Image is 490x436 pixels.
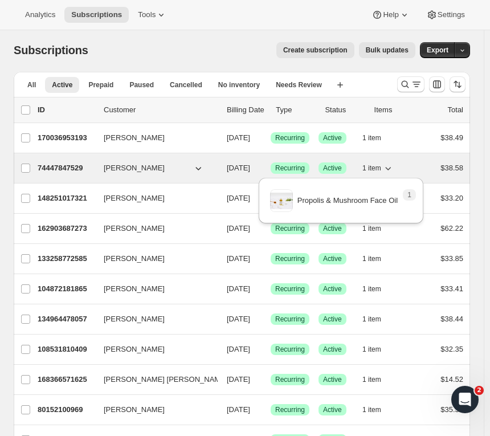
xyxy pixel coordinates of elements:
button: Help [365,7,416,23]
button: Tools [131,7,174,23]
button: 1 item [362,160,394,176]
button: Customize table column order and visibility [429,76,445,92]
div: Items [374,104,414,116]
span: Subscriptions [71,10,122,19]
p: 74447847529 [38,162,95,174]
span: [DATE] [227,284,250,293]
span: $35.30 [440,405,463,414]
span: Active [323,164,342,173]
button: [PERSON_NAME] [97,159,211,177]
span: [DATE] [227,164,250,172]
span: Settings [438,10,465,19]
button: 1 item [362,281,394,297]
div: 134964478057[PERSON_NAME][DATE]SuccessRecurringSuccessActive1 item$38.44 [38,311,463,327]
span: [PERSON_NAME] [104,193,165,204]
p: 104872181865 [38,283,95,295]
p: Billing Date [227,104,267,116]
span: Export [427,46,448,55]
div: Type [276,104,316,116]
span: [DATE] [227,224,250,233]
span: $33.20 [440,194,463,202]
p: 162903687273 [38,223,95,234]
button: Sort the results [450,76,465,92]
span: Recurring [275,375,305,384]
p: Propolis & Mushroom Face Oil [297,195,398,206]
span: Active [323,254,342,263]
span: [DATE] [227,254,250,263]
button: [PERSON_NAME] [97,129,211,147]
span: 1 [407,190,411,199]
span: [PERSON_NAME] [104,162,165,174]
button: Analytics [18,7,62,23]
button: 1 item [362,130,394,146]
span: [DATE] [227,345,250,353]
p: 168366571625 [38,374,95,385]
span: 1 item [362,345,381,354]
span: Cancelled [170,80,202,89]
p: ID [38,104,95,116]
span: Active [323,315,342,324]
span: Active [52,80,72,89]
button: Subscriptions [64,7,129,23]
span: Active [323,284,342,294]
button: [PERSON_NAME] [97,250,211,268]
span: Recurring [275,345,305,354]
span: 1 item [362,405,381,414]
button: 1 item [362,402,394,418]
span: Help [383,10,398,19]
p: 170036953193 [38,132,95,144]
button: Create subscription [276,42,354,58]
button: 1 item [362,311,394,327]
div: IDCustomerBilling DateTypeStatusItemsTotal [38,104,463,116]
div: 170036953193[PERSON_NAME][DATE]SuccessRecurringSuccessActive1 item$38.49 [38,130,463,146]
span: Create subscription [283,46,348,55]
span: $14.52 [440,375,463,384]
p: 108531810409 [38,344,95,355]
span: $33.41 [440,284,463,293]
p: 134964478057 [38,313,95,325]
button: [PERSON_NAME] [97,219,211,238]
span: Tools [138,10,156,19]
span: 1 item [362,375,381,384]
span: Active [323,405,342,414]
span: [PERSON_NAME] [PERSON_NAME] [104,374,227,385]
button: [PERSON_NAME] [97,280,211,298]
span: [DATE] [227,194,250,202]
span: $62.22 [440,224,463,233]
button: [PERSON_NAME] [97,401,211,419]
span: [PERSON_NAME] [104,404,165,415]
iframe: Intercom live chat [451,386,479,413]
div: 108531810409[PERSON_NAME][DATE]SuccessRecurringSuccessActive1 item$32.35 [38,341,463,357]
p: 133258772585 [38,253,95,264]
span: Recurring [275,133,305,142]
span: Active [323,345,342,354]
span: Recurring [275,284,305,294]
button: [PERSON_NAME] [97,189,211,207]
span: 1 item [362,315,381,324]
span: Recurring [275,254,305,263]
div: 148251017321[PERSON_NAME][DATE]SuccessRecurringSuccessActive1 item$33.20 [38,190,463,206]
span: Active [323,133,342,142]
button: Search and filter results [397,76,424,92]
span: Recurring [275,405,305,414]
button: [PERSON_NAME] [97,340,211,358]
button: Settings [419,7,472,23]
span: Needs Review [276,80,322,89]
p: Total [448,104,463,116]
button: 1 item [362,251,394,267]
button: Bulk updates [359,42,415,58]
span: 1 item [362,284,381,294]
span: Active [323,375,342,384]
span: [DATE] [227,315,250,323]
button: Create new view [331,77,349,93]
span: All [27,80,36,89]
span: [DATE] [227,133,250,142]
button: Export [420,42,455,58]
button: 1 item [362,372,394,388]
span: 2 [475,386,484,395]
span: $32.35 [440,345,463,353]
span: [DATE] [227,405,250,414]
span: [PERSON_NAME] [104,253,165,264]
span: [PERSON_NAME] [104,313,165,325]
span: Prepaid [88,80,113,89]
